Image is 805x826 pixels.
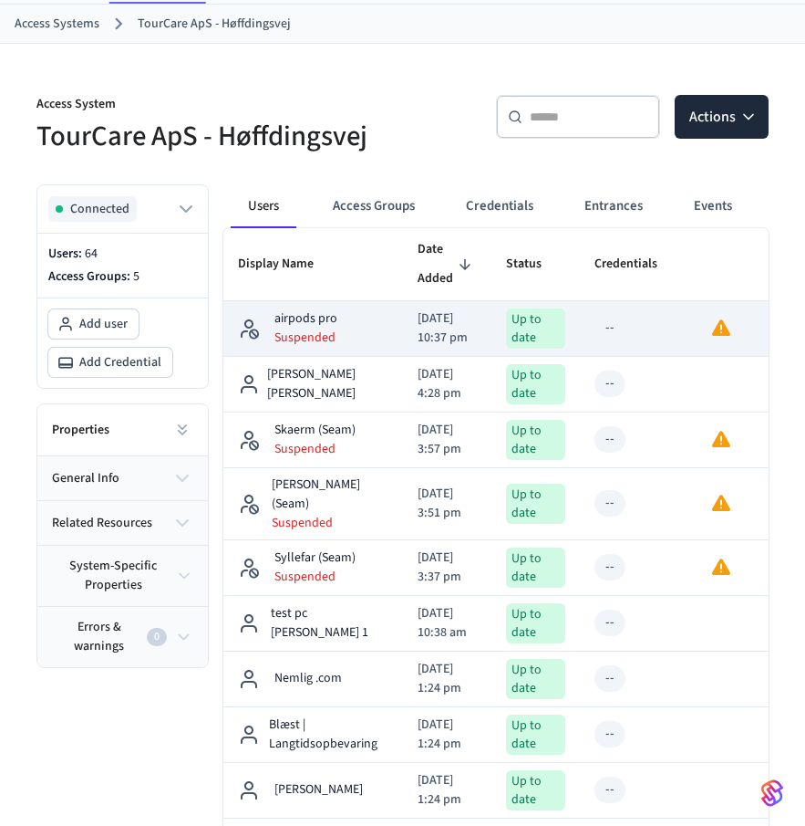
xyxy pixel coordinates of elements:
[506,364,565,404] div: Up to date
[506,484,565,524] div: Up to date
[274,568,356,586] p: Suspended
[605,725,614,744] div: --
[506,603,565,643] div: Up to date
[418,365,477,403] p: [DATE] 4:28 pm
[506,659,565,699] div: Up to date
[605,613,614,633] div: --
[37,607,208,667] button: Errors & warnings0
[52,514,152,533] span: related resources
[48,196,197,222] button: Connected
[418,549,477,587] p: [DATE] 3:37 pm
[418,604,477,643] p: [DATE] 10:38 am
[506,548,565,588] div: Up to date
[37,546,208,606] button: system-specific properties
[418,771,477,810] p: [DATE] 1:24 pm
[79,315,128,333] span: Add user
[274,780,363,800] p: [PERSON_NAME]
[506,770,565,810] div: Up to date
[79,353,161,371] span: Add Credential
[70,200,129,218] span: Connected
[231,184,296,228] button: Users
[605,319,614,338] div: --
[451,184,548,228] button: Credentials
[37,456,208,500] button: general info
[85,245,98,263] span: 64
[506,308,565,349] div: Up to date
[418,716,477,754] p: [DATE] 1:24 pm
[52,618,147,656] span: Errors & warnings
[267,365,388,403] p: [PERSON_NAME] [PERSON_NAME]
[318,184,429,228] button: Access Groups
[570,184,657,228] button: Entrances
[48,309,139,339] button: Add user
[274,421,356,440] p: Skaerm (Seam)
[418,485,477,523] p: [DATE] 3:51 pm
[48,245,197,264] p: Users:
[36,95,392,118] p: Access System
[605,374,614,393] div: --
[605,669,614,688] div: --
[679,184,747,228] button: Events
[36,118,392,155] h5: TourCare ApS - Høffdingsvej
[147,628,167,646] div: 0
[594,250,681,278] span: Credentials
[418,235,477,293] span: Date Added
[418,421,477,459] p: [DATE] 3:57 pm
[675,95,769,139] button: Actions
[274,329,337,347] p: Suspended
[52,557,175,595] span: system-specific properties
[274,440,356,458] p: Suspended
[274,549,356,568] p: Syllefar (Seam)
[52,469,119,488] span: general info
[274,309,337,329] p: airpods pro
[418,309,477,348] p: [DATE] 10:37 pm
[48,348,172,377] button: Add Credential
[269,716,388,754] p: Blæst | Langtidsopbevaring
[506,715,565,755] div: Up to date
[605,430,614,449] div: --
[37,501,208,545] button: related resources
[506,420,565,460] div: Up to date
[48,267,197,287] p: Access Groups:
[271,604,388,643] p: test pc [PERSON_NAME] 1
[274,669,342,688] p: Nemlig .com
[761,779,783,808] img: SeamLogoGradient.69752ec5.svg
[272,476,388,514] p: [PERSON_NAME] (Seam)
[238,250,337,278] span: Display Name
[133,267,139,286] span: 5
[605,558,614,577] div: --
[605,494,614,513] div: --
[418,660,477,698] p: [DATE] 1:24 pm
[605,780,614,800] div: --
[15,15,99,34] a: Access Systems
[272,514,388,532] p: Suspended
[138,15,291,34] a: TourCare ApS - Høffdingsvej
[52,421,109,439] h2: Properties
[506,250,565,278] span: Status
